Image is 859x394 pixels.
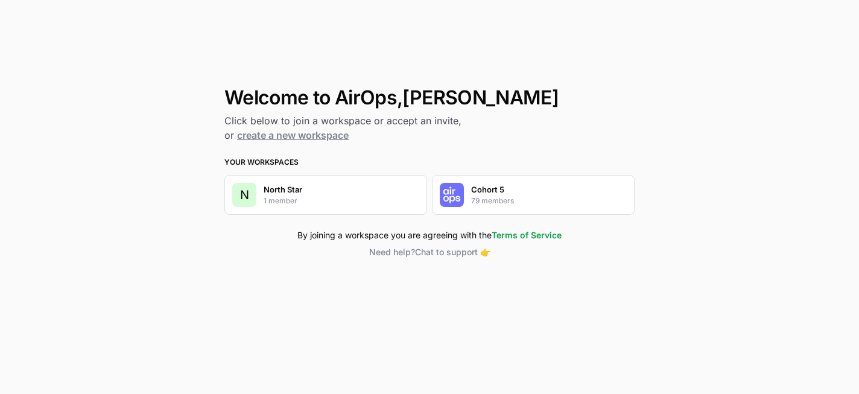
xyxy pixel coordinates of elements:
button: Need help?Chat to support 👉 [224,246,635,258]
div: By joining a workspace you are agreeing with the [224,229,635,241]
span: Chat to support 👉 [415,247,490,257]
a: Terms of Service [492,230,562,240]
p: Cohort 5 [471,183,504,195]
span: Need help? [369,247,415,257]
p: 1 member [264,195,297,206]
h2: Click below to join a workspace or accept an invite, or [224,113,635,142]
h1: Welcome to AirOps, [PERSON_NAME] [224,87,635,109]
h3: Your Workspaces [224,157,635,168]
span: N [240,186,249,203]
p: 79 members [471,195,514,206]
a: create a new workspace [237,129,349,141]
img: Company Logo [440,183,464,207]
p: North Star [264,183,302,195]
button: NNorth Star1 member [224,175,427,215]
button: Company LogoCohort 579 members [432,175,635,215]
